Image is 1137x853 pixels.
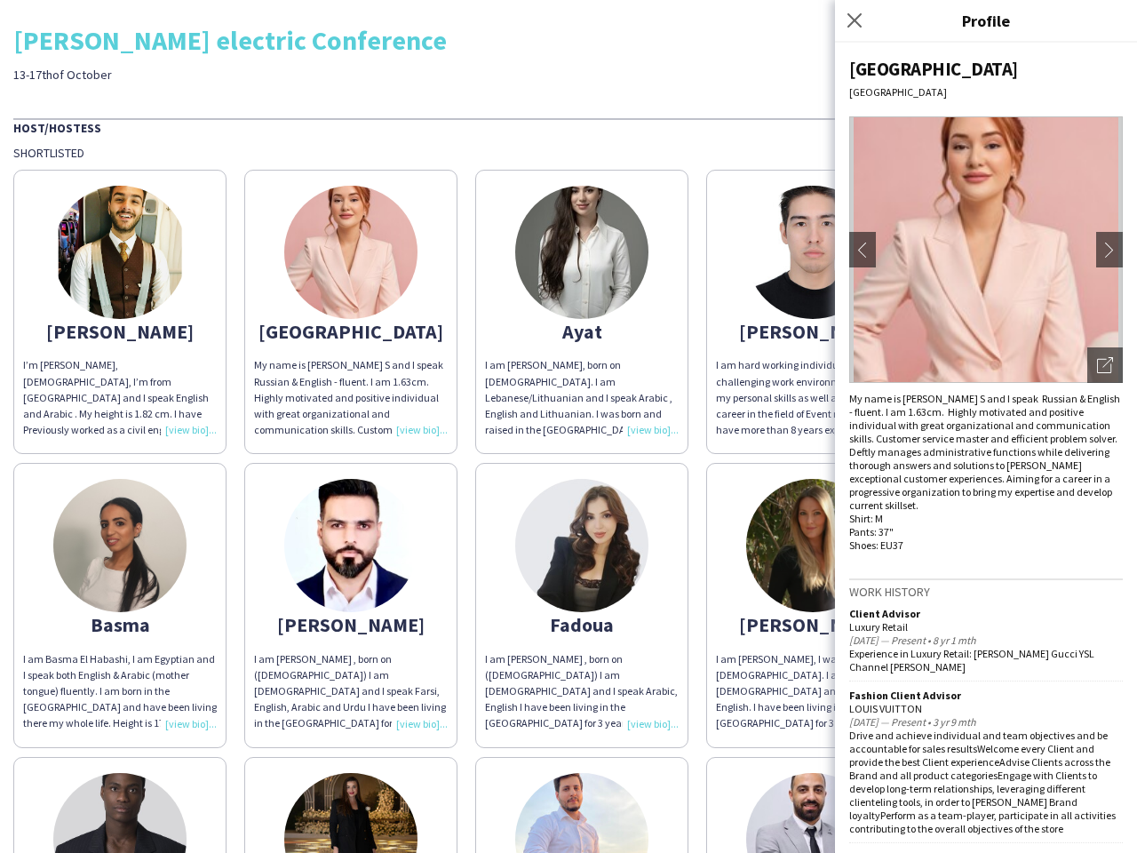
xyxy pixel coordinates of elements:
h3: Profile [835,9,1137,32]
h3: Work history [849,584,1123,600]
div: Luxury Retail [849,620,1123,634]
div: [GEOGRAPHIC_DATA] [849,57,1123,81]
span: Shoes: EU37 [849,538,903,552]
div: [DATE] — Present • 8 yr 1 mth [849,634,1123,647]
div: [PERSON_NAME] [716,323,910,339]
div: 13-17thof October [13,67,402,83]
div: [PERSON_NAME] [716,617,910,633]
div: [GEOGRAPHIC_DATA] [849,85,1123,99]
div: Experience in Luxury Retail: [PERSON_NAME] Gucci YSL Channel [PERSON_NAME] [849,647,1123,674]
img: thumb-63fdfa9db226f.jpg [746,186,879,319]
img: thumb-16655769486346aff4a694d.jpeg [53,186,187,319]
div: Client Advisor [849,607,1123,620]
div: Fashion Client Advisor [849,689,1123,702]
img: thumb-5f4ba18942b58.png [746,479,879,612]
div: Shortlisted [13,145,1124,161]
div: Fadoua [485,617,679,633]
img: Crew avatar or photo [849,116,1123,383]
span: Pants: 37" [849,525,894,538]
div: Drive and achieve individual and team objectives and be accountable for sales resultsWelcome ever... [849,729,1123,835]
div: Open photos pop-in [1087,347,1123,383]
div: I am [PERSON_NAME], born on [DEMOGRAPHIC_DATA]. I am Lebanese/Lithuanian and I speak Arabic , Eng... [485,357,679,438]
div: LOUIS VUITTON [849,702,1123,715]
span: My name is [PERSON_NAME] S and I speak Russian & English - fluent. I am 1.63cm. Highly motivated ... [849,392,1120,512]
div: [PERSON_NAME] [254,617,448,633]
div: I am [PERSON_NAME] , born on ([DEMOGRAPHIC_DATA]) I am [DEMOGRAPHIC_DATA] and I speak Arabic, Eng... [485,651,679,732]
div: [GEOGRAPHIC_DATA] [254,323,448,339]
img: thumb-655b6205cc862.jpeg [515,479,648,612]
div: I am [PERSON_NAME] , born on ([DEMOGRAPHIC_DATA]) I am [DEMOGRAPHIC_DATA] and I speak Farsi, Engl... [254,651,448,732]
img: thumb-66d52fa2b6047.jpeg [515,186,648,319]
div: [PERSON_NAME] electric Conference [13,27,1124,53]
div: I am hard working individual looking for challenging work environment to enhance my personal skil... [716,357,910,438]
img: thumb-679b505cd0dd0.jpg [284,186,417,319]
div: [PERSON_NAME] [23,323,217,339]
div: I’m [PERSON_NAME], [DEMOGRAPHIC_DATA], I’m from [GEOGRAPHIC_DATA] and I speak English and Arabic ... [23,357,217,438]
div: Host/Hostess [13,118,1124,136]
div: [DATE] — Present • 3 yr 9 mth [849,715,1123,729]
span: My name is [PERSON_NAME] S and I speak Russian & English - fluent. I am 1.63cm. Highly motivated ... [254,358,446,549]
div: I am Basma El Habashi, I am Egyptian and I speak both English & Arabic (mother tongue) fluently. ... [23,651,217,732]
div: Ayat [485,323,679,339]
img: thumb-610a35a63b36f.jpg [284,479,417,612]
img: thumb-15965356975f293391be305.jpg [53,479,187,612]
span: Shirt: M [849,512,883,525]
div: Basma [23,617,217,633]
div: I am [PERSON_NAME], I was born on [DEMOGRAPHIC_DATA]. I am [DEMOGRAPHIC_DATA] and I speak English... [716,651,910,732]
